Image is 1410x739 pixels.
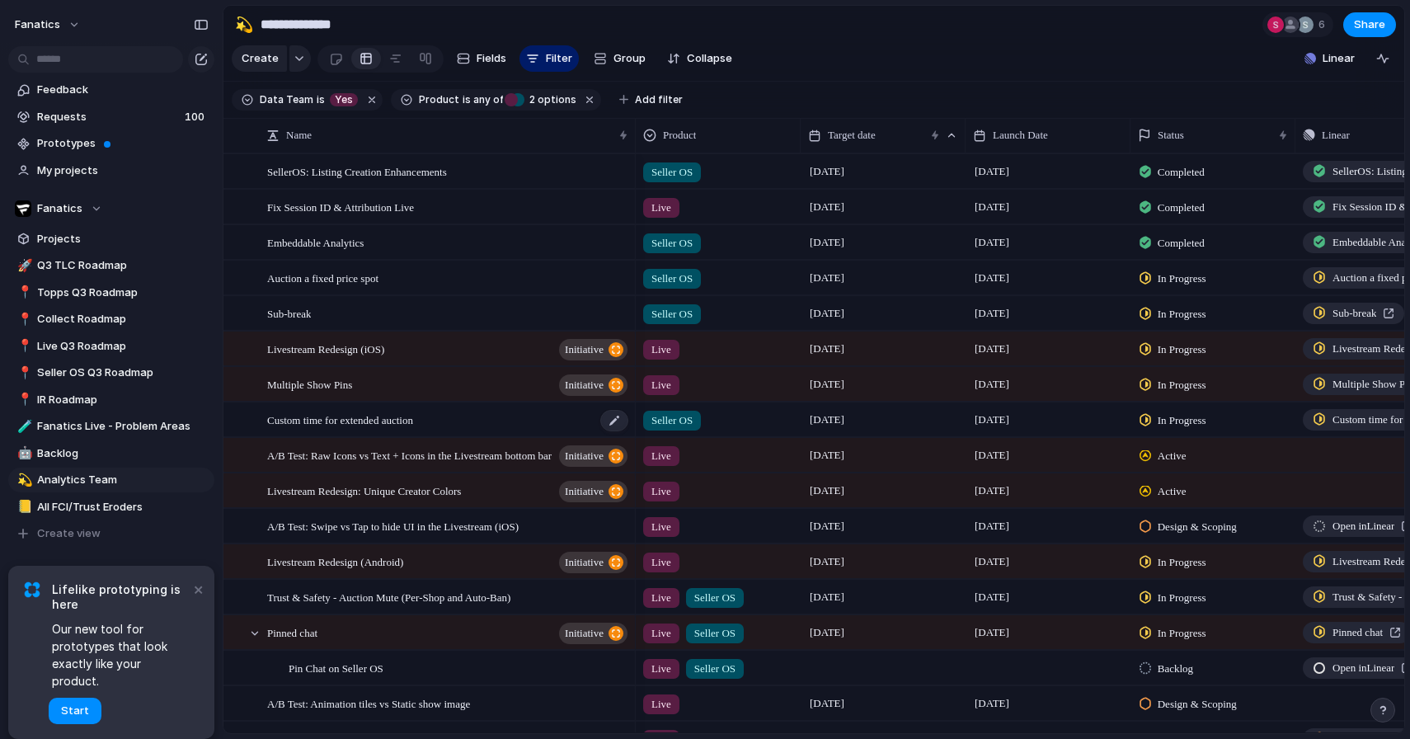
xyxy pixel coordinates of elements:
span: In Progress [1158,590,1206,606]
span: Sub-break [267,304,311,322]
a: 📍IR Roadmap [8,388,214,412]
span: Live [651,554,671,571]
span: A/B Test: Raw Icons vs Text + Icons in the Livestream bottom bar [267,445,552,464]
span: IR Roadmap [37,392,209,408]
span: My projects [37,162,209,179]
span: Product [663,127,696,144]
span: initiative [565,338,604,361]
span: Topps Q3 Roadmap [37,285,209,301]
span: Q3 TLC Roadmap [37,257,209,274]
span: Our new tool for prototypes that look exactly like your product. [52,620,190,690]
span: Filter [546,50,572,67]
span: Seller OS [694,661,736,677]
button: 2 options [505,91,580,109]
button: isany of [459,91,506,109]
span: Live [651,625,671,642]
span: Multiple Show Pins [267,374,352,393]
button: initiative [559,481,627,502]
button: Create view [8,521,214,546]
span: Backlog [37,445,209,462]
span: In Progress [1158,341,1206,358]
button: 🤖 [15,445,31,462]
span: Create view [37,525,101,542]
span: initiative [565,445,604,468]
span: Seller OS [651,235,693,252]
div: 🚀 [17,257,29,275]
span: Completed [1158,235,1205,252]
span: Seller OS [694,590,736,606]
span: [DATE] [806,410,848,430]
span: [DATE] [806,339,848,359]
span: Sub-break [1332,305,1376,322]
span: any of [471,92,503,107]
span: [DATE] [971,516,1013,536]
span: initiative [565,374,604,397]
span: Live [651,200,671,216]
span: Requests [37,109,180,125]
span: Product [419,92,459,107]
span: [DATE] [971,445,1013,465]
span: [DATE] [971,694,1013,713]
a: 🚀Q3 TLC Roadmap [8,253,214,278]
span: [DATE] [971,339,1013,359]
div: 🧪 [17,417,29,436]
a: Prototypes [8,131,214,156]
div: 📍 [17,390,29,409]
button: Fanatics [8,196,214,221]
span: Linear [1323,50,1355,67]
a: Projects [8,227,214,252]
span: Create [242,50,279,67]
span: Seller OS [651,306,693,322]
a: 🧪Fanatics Live - Problem Areas [8,414,214,439]
span: Backlog [1158,661,1193,677]
button: 📍 [15,392,31,408]
a: 💫Analytics Team [8,468,214,492]
span: [DATE] [971,233,1013,252]
span: Pin Chat on Seller OS [289,658,383,677]
span: is [317,92,325,107]
span: SellerOS: Listing Creation Enhancements [267,162,447,181]
span: [DATE] [971,304,1013,323]
button: Create [232,45,287,72]
button: initiative [559,374,627,396]
span: Custom time for extended auction [267,410,413,429]
span: fanatics [15,16,60,33]
span: Live [651,590,671,606]
button: initiative [559,623,627,644]
button: initiative [559,445,627,467]
span: Fanatics [37,200,82,217]
span: [DATE] [971,162,1013,181]
button: 💫 [15,472,31,488]
span: Fix Session ID & Attribution Live [267,197,414,216]
span: [DATE] [806,197,848,217]
span: 6 [1318,16,1330,33]
a: 📍Seller OS Q3 Roadmap [8,360,214,385]
span: Linear [1322,127,1350,144]
div: 📍 [17,283,29,302]
span: In Progress [1158,271,1206,287]
span: Data Team [260,92,313,107]
button: Fields [450,45,513,72]
span: A/B Test: Animation tiles vs Static show image [267,694,470,713]
span: Lifelike prototyping is here [52,582,190,612]
span: [DATE] [806,445,848,465]
span: [DATE] [806,268,848,288]
a: 🤖Backlog [8,441,214,466]
button: Dismiss [188,579,208,599]
div: 💫 [235,13,253,35]
span: In Progress [1158,377,1206,393]
span: [DATE] [971,481,1013,501]
span: Seller OS Q3 Roadmap [37,365,209,381]
span: Status [1158,127,1184,144]
button: 🚀 [15,257,31,274]
span: Seller OS [694,625,736,642]
span: [DATE] [971,374,1013,394]
button: Share [1343,12,1396,37]
span: Design & Scoping [1158,696,1237,713]
span: is [463,92,471,107]
span: [DATE] [806,304,848,323]
span: Yes [335,92,353,107]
